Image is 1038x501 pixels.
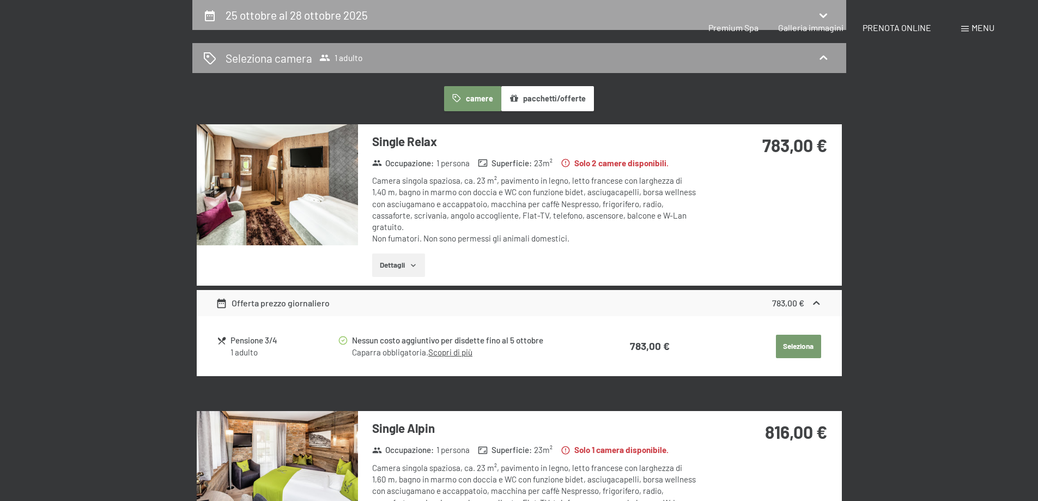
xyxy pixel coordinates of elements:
div: Offerta prezzo giornaliero [216,297,330,310]
span: 23 m² [534,444,553,456]
strong: 816,00 € [765,421,827,442]
h3: Single Alpin [372,420,696,437]
strong: Superficie : [478,158,532,169]
span: 1 persona [436,444,470,456]
strong: Solo 1 camera disponibile. [561,444,669,456]
h2: 25 ottobre al 28 ottobre 2025 [226,8,368,22]
button: pacchetti/offerte [501,86,594,111]
span: Menu [972,22,994,33]
a: Premium Spa [708,22,758,33]
div: Camera singola spaziosa, ca. 23 m², pavimento in legno, letto francese con larghezza di 1,40 m, b... [372,175,696,245]
button: Dettagli [372,253,425,277]
span: 23 m² [534,158,553,169]
a: Galleria immagini [778,22,843,33]
button: camere [444,86,501,111]
strong: 783,00 € [762,135,827,155]
strong: Solo 2 camere disponibili. [561,158,669,169]
a: Scopri di più [428,347,472,357]
button: Seleziona [776,335,821,359]
h3: Single Relax [372,133,696,150]
span: 1 persona [436,158,470,169]
a: PRENOTA ONLINE [863,22,931,33]
img: mss_renderimg.php [197,124,358,245]
div: Offerta prezzo giornaliero783,00 € [197,290,842,316]
div: Pensione 3/4 [230,334,337,347]
strong: Superficie : [478,444,532,456]
strong: 783,00 € [772,298,804,308]
span: 1 adulto [319,52,363,63]
strong: Occupazione : [372,158,434,169]
div: Nessun costo aggiuntivo per disdette fino al 5 ottobre [352,334,579,347]
div: 1 adulto [230,347,337,358]
h2: Seleziona camera [226,50,312,66]
strong: Occupazione : [372,444,434,456]
strong: 783,00 € [630,340,670,352]
div: Caparra obbligatoria. [352,347,579,358]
